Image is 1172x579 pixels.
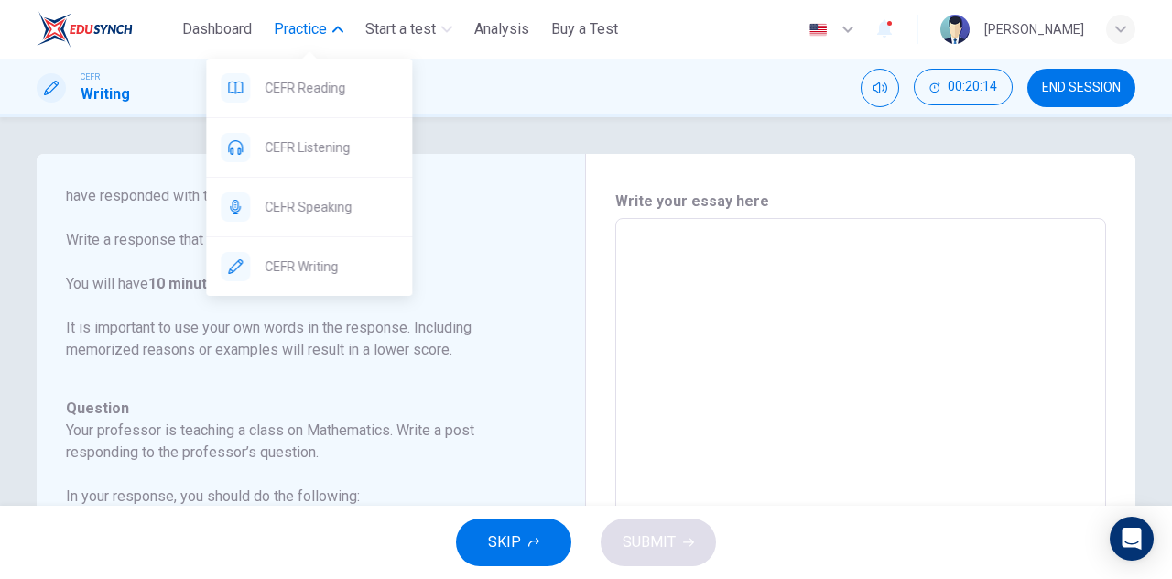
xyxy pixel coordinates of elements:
[265,256,397,278] span: CEFR Writing
[274,18,327,40] span: Practice
[1027,69,1135,107] button: END SESSION
[37,11,133,48] img: ELTC logo
[488,530,521,555] span: SKIP
[81,83,130,105] h1: Writing
[66,97,534,383] h6: Directions
[615,191,1106,213] h6: Write your essay here
[206,118,412,177] div: CEFR Listening
[1110,517,1154,561] div: Open Intercom Messenger
[66,420,534,464] h6: Your professor is teaching a class on Mathematics. Write a post responding to the professor’s que...
[940,15,970,44] img: Profile picture
[365,18,436,40] span: Start a test
[265,77,397,99] span: CEFR Reading
[182,18,252,40] span: Dashboard
[265,196,397,218] span: CEFR Speaking
[358,13,460,46] button: Start a test
[551,18,618,40] span: Buy a Test
[175,13,259,46] button: Dashboard
[148,275,224,292] b: 10 minutes
[66,119,534,361] p: For this task, you will read an online discussion. A professor has posted a question about a topi...
[206,237,412,296] div: CEFR Writing
[1042,81,1121,95] span: END SESSION
[66,486,534,552] h6: In your response, you should do the following: • Express and support your personal opinion • Make...
[544,13,625,46] button: Buy a Test
[467,13,537,46] button: Analysis
[914,69,1013,107] div: Hide
[66,398,534,420] h6: Question
[456,519,571,566] button: SKIP
[861,69,899,107] div: Mute
[206,59,412,117] div: CEFR Reading
[914,69,1013,105] button: 00:20:14
[266,13,351,46] button: Practice
[81,71,100,83] span: CEFR
[265,137,397,158] span: CEFR Listening
[206,178,412,236] div: CEFR Speaking
[948,80,997,94] span: 00:20:14
[984,18,1084,40] div: [PERSON_NAME]
[37,11,175,48] a: ELTC logo
[474,18,529,40] span: Analysis
[807,23,830,37] img: en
